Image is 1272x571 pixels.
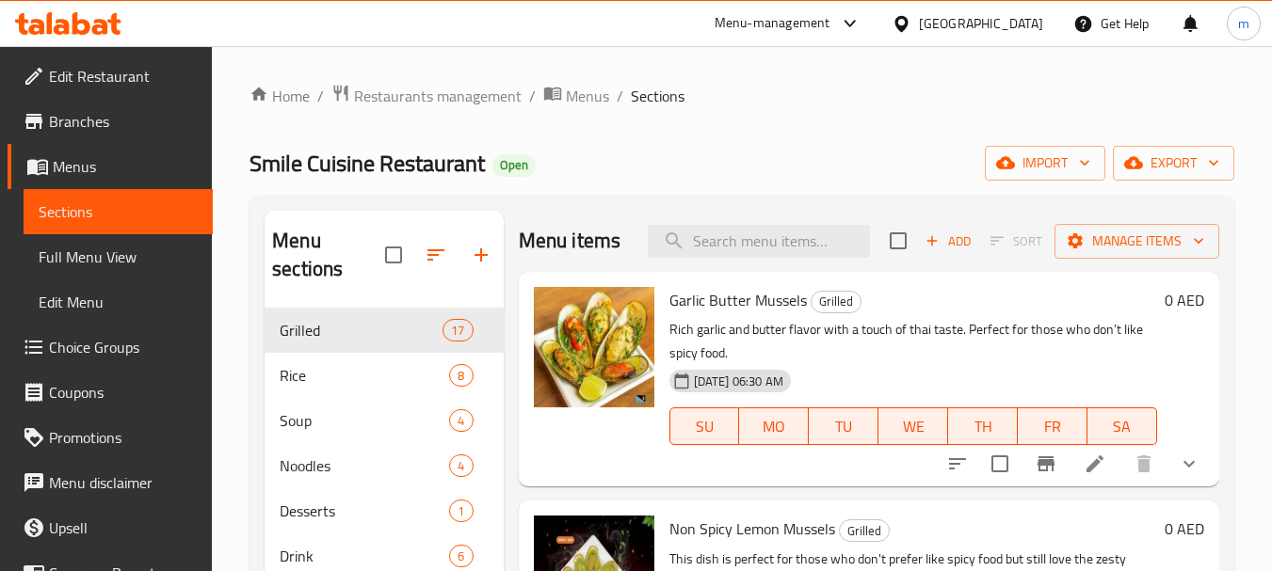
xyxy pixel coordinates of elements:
span: Select section [878,221,918,261]
div: items [449,364,473,387]
a: Branches [8,99,213,144]
h6: 0 AED [1165,287,1204,313]
div: items [449,454,473,477]
span: TH [956,413,1010,440]
button: MO [739,407,809,445]
div: Grilled [811,291,861,313]
span: Drink [280,545,449,567]
div: items [449,500,473,522]
span: Rice [280,364,449,387]
span: 4 [450,412,472,430]
span: Garlic Butter Mussels [669,286,807,314]
span: 8 [450,367,472,385]
button: SU [669,407,740,445]
h2: Menu sections [272,227,384,283]
button: delete [1121,441,1167,486]
span: Grilled [840,520,889,542]
span: Add [923,230,974,252]
img: Garlic Butter Mussels [534,287,654,407]
span: Choice Groups [49,336,198,358]
a: Menu disclaimer [8,460,213,505]
input: search [648,225,870,258]
button: Add section [459,232,504,278]
a: Menus [543,84,609,108]
div: Desserts1 [265,488,503,533]
span: FR [1025,413,1080,440]
a: Home [250,85,310,107]
span: Menus [53,155,198,178]
div: Soup4 [265,398,503,443]
span: m [1238,13,1249,34]
div: items [443,319,473,341]
span: Select section first [978,227,1055,256]
div: items [449,545,473,567]
button: Branch-specific-item [1023,441,1069,486]
div: Grilled [839,519,890,542]
a: Coupons [8,370,213,415]
button: show more [1167,441,1212,486]
span: TU [816,413,871,440]
button: FR [1018,407,1087,445]
span: Menu disclaimer [49,471,198,494]
span: Edit Restaurant [49,65,198,87]
span: Desserts [280,500,449,522]
h6: 0 AED [1165,515,1204,542]
span: Restaurants management [354,85,522,107]
span: export [1128,151,1219,175]
span: Manage items [1070,230,1204,253]
div: Grilled17 [265,308,503,353]
span: [DATE] 06:30 AM [686,373,791,390]
span: Sections [39,200,198,223]
span: Smile Cuisine Restaurant [250,142,485,184]
span: 1 [450,502,472,520]
a: Edit Menu [24,279,213,325]
span: 4 [450,457,472,475]
span: Coupons [49,381,198,404]
button: TH [948,407,1018,445]
li: / [617,85,623,107]
button: sort-choices [935,441,980,486]
span: Full Menu View [39,246,198,268]
span: import [1000,151,1090,175]
div: [GEOGRAPHIC_DATA] [919,13,1043,34]
li: / [529,85,536,107]
p: Rich garlic and butter flavor with a touch of thai taste. Perfect for those who don’t like spicy ... [669,318,1157,365]
span: Open [492,157,536,173]
button: Add [918,227,978,256]
button: Manage items [1055,224,1219,259]
button: WE [878,407,948,445]
div: Noodles [280,454,449,477]
button: export [1113,146,1234,181]
span: SU [678,413,733,440]
span: Upsell [49,516,198,539]
a: Upsell [8,505,213,550]
button: import [985,146,1105,181]
span: Promotions [49,426,198,449]
span: 17 [443,322,472,340]
a: Promotions [8,415,213,460]
span: Add item [918,227,978,256]
span: MO [747,413,801,440]
span: Soup [280,409,449,432]
h2: Menu items [519,227,621,255]
span: Branches [49,110,198,133]
span: Grilled [812,291,861,312]
span: Select to update [980,444,1020,484]
a: Full Menu View [24,234,213,279]
div: Noodles4 [265,443,503,488]
span: SA [1095,413,1150,440]
nav: breadcrumb [250,84,1234,108]
a: Choice Groups [8,325,213,370]
button: TU [809,407,878,445]
span: 6 [450,547,472,565]
a: Edit Restaurant [8,54,213,99]
div: Rice8 [265,353,503,398]
div: items [449,409,473,432]
span: Grilled [280,319,443,341]
span: Non Spicy Lemon Mussels [669,515,835,543]
span: Menus [566,85,609,107]
span: WE [886,413,941,440]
